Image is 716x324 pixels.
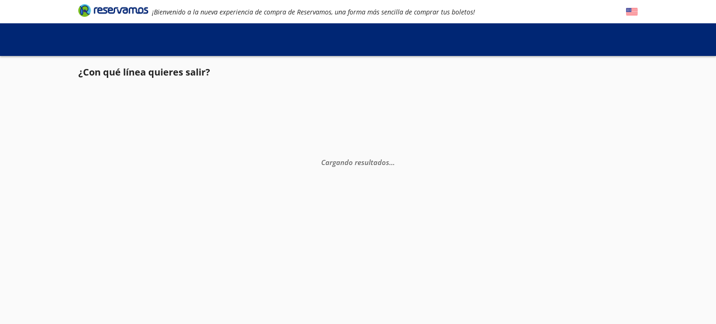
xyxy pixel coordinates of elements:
a: Brand Logo [78,3,148,20]
p: ¿Con qué línea quieres salir? [78,65,210,79]
em: Cargando resultados [321,157,395,166]
span: . [391,157,393,166]
em: ¡Bienvenido a la nueva experiencia de compra de Reservamos, una forma más sencilla de comprar tus... [152,7,475,16]
span: . [389,157,391,166]
span: . [393,157,395,166]
i: Brand Logo [78,3,148,17]
button: English [626,6,638,18]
